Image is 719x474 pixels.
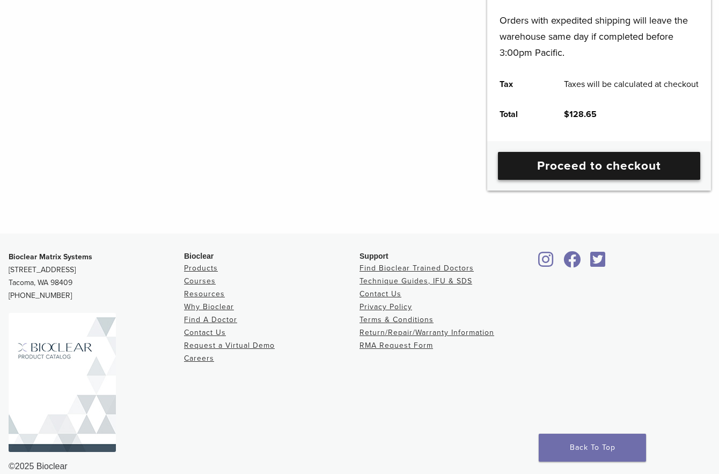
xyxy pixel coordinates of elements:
strong: Bioclear Matrix Systems [9,252,92,261]
a: RMA Request Form [359,341,433,350]
a: Bioclear [535,258,557,268]
a: Careers [184,354,214,363]
a: Find Bioclear Trained Doctors [359,264,474,273]
th: Tax [487,69,552,99]
td: Taxes will be calculated at checkout [552,69,710,99]
a: Proceed to checkout [498,152,700,180]
div: ©2025 Bioclear [9,460,710,473]
a: Products [184,264,218,273]
a: Contact Us [184,328,226,337]
p: [STREET_ADDRESS] Tacoma, WA 98409 [PHONE_NUMBER] [9,251,184,302]
a: Bioclear [586,258,609,268]
a: Privacy Policy [359,302,412,311]
a: Terms & Conditions [359,315,434,324]
a: Resources [184,289,225,298]
a: Courses [184,276,216,286]
a: Why Bioclear [184,302,234,311]
a: Technique Guides, IFU & SDS [359,276,472,286]
a: Find A Doctor [184,315,237,324]
a: Contact Us [359,289,401,298]
a: Request a Virtual Demo [184,341,275,350]
a: Back To Top [539,434,646,462]
span: Support [359,252,388,260]
img: Bioclear [9,313,116,452]
bdi: 128.65 [564,109,597,120]
th: Total [487,99,552,129]
span: Bioclear [184,252,214,260]
a: Bioclear [560,258,584,268]
span: $ [564,109,569,120]
a: Return/Repair/Warranty Information [359,328,494,337]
